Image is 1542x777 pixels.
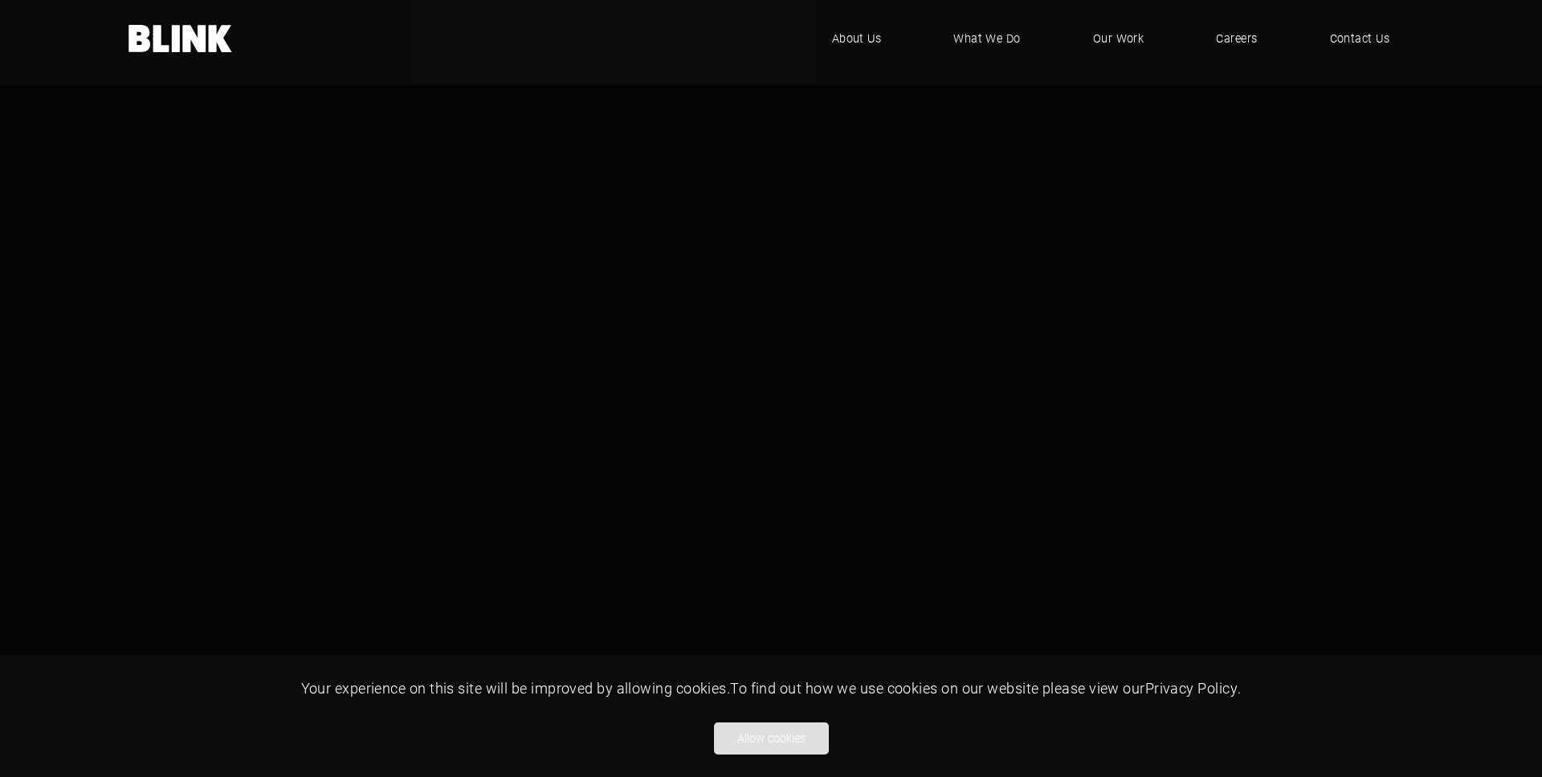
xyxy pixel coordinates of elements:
a: About Us [808,14,906,63]
a: Our Work [1069,14,1169,63]
a: What We Do [929,14,1045,63]
a: Privacy Policy [1145,678,1238,698]
span: Your experience on this site will be improved by allowing cookies. To find out how we use cookies... [301,678,1242,698]
a: Home [128,25,233,52]
a: Careers [1192,14,1281,63]
span: Careers [1216,30,1257,47]
button: Allow cookies [714,722,829,755]
span: What We Do [953,30,1021,47]
span: Contact Us [1330,30,1390,47]
a: Contact Us [1306,14,1414,63]
span: About Us [832,30,882,47]
span: Our Work [1093,30,1144,47]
